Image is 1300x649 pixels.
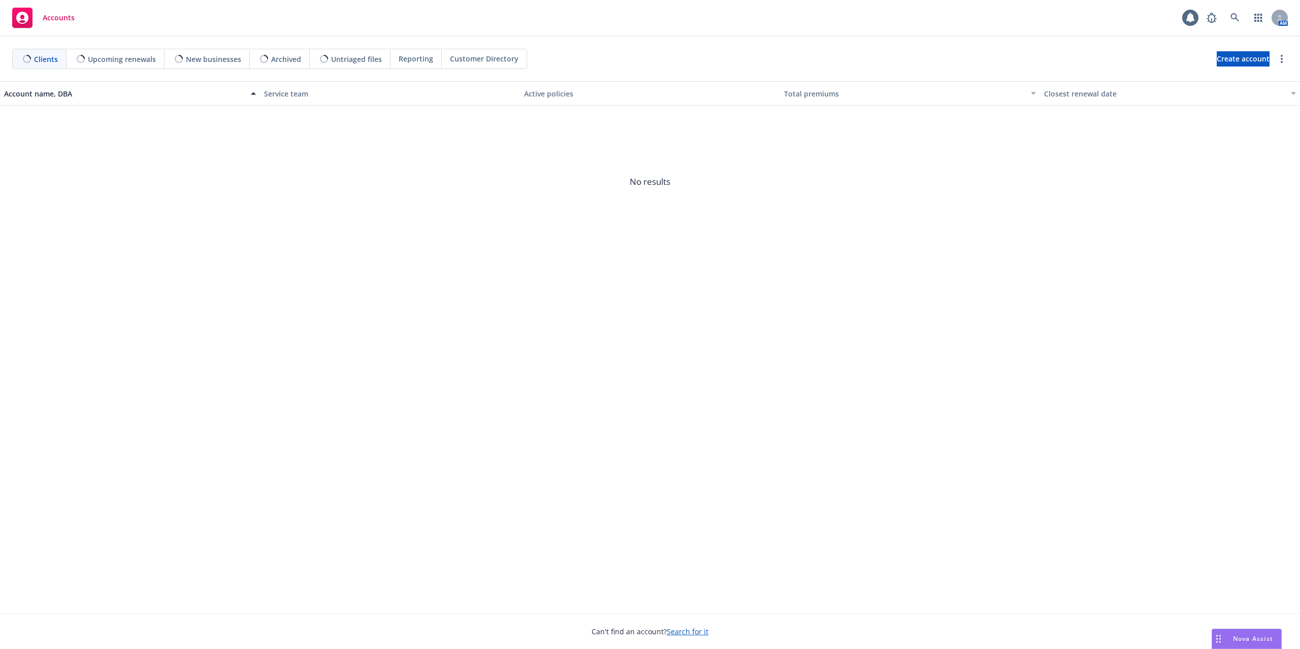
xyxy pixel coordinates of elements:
span: Create account [1217,49,1270,69]
a: Create account [1217,51,1270,67]
button: Closest renewal date [1040,81,1300,106]
span: Reporting [399,53,433,64]
div: Account name, DBA [4,88,245,99]
button: Service team [260,81,520,106]
a: Accounts [8,4,79,32]
span: Archived [271,54,301,64]
span: Nova Assist [1233,634,1273,643]
span: New businesses [186,54,241,64]
a: Report a Bug [1201,8,1222,28]
button: Total premiums [780,81,1040,106]
a: more [1276,53,1288,65]
div: Total premiums [784,88,1025,99]
button: Active policies [520,81,780,106]
a: Search [1225,8,1245,28]
a: Switch app [1248,8,1269,28]
a: Search for it [667,627,708,636]
div: Service team [264,88,516,99]
div: Closest renewal date [1044,88,1285,99]
button: Nova Assist [1212,629,1282,649]
span: Can't find an account? [592,626,708,637]
span: Customer Directory [450,53,518,64]
span: Accounts [43,14,75,22]
span: Untriaged files [331,54,382,64]
span: Upcoming renewals [88,54,156,64]
div: Drag to move [1212,629,1225,648]
div: Active policies [524,88,776,99]
span: Clients [34,54,58,64]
